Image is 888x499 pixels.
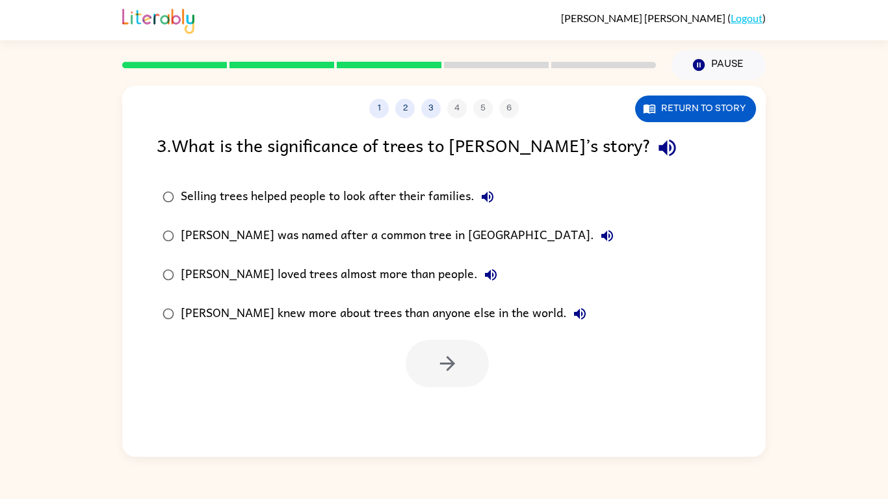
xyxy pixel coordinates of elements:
div: 3 . What is the significance of trees to [PERSON_NAME]’s story? [157,131,731,164]
button: 3 [421,99,441,118]
button: Return to story [635,96,756,122]
div: [PERSON_NAME] knew more about trees than anyone else in the world. [181,301,593,327]
div: [PERSON_NAME] loved trees almost more than people. [181,262,504,288]
span: [PERSON_NAME] [PERSON_NAME] [561,12,727,24]
button: 1 [369,99,389,118]
button: [PERSON_NAME] loved trees almost more than people. [478,262,504,288]
button: Selling trees helped people to look after their families. [475,184,501,210]
button: [PERSON_NAME] was named after a common tree in [GEOGRAPHIC_DATA]. [594,223,620,249]
button: 2 [395,99,415,118]
div: ( ) [561,12,766,24]
img: Literably [122,5,194,34]
a: Logout [731,12,763,24]
div: [PERSON_NAME] was named after a common tree in [GEOGRAPHIC_DATA]. [181,223,620,249]
button: [PERSON_NAME] knew more about trees than anyone else in the world. [567,301,593,327]
div: Selling trees helped people to look after their families. [181,184,501,210]
button: Pause [672,50,766,80]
